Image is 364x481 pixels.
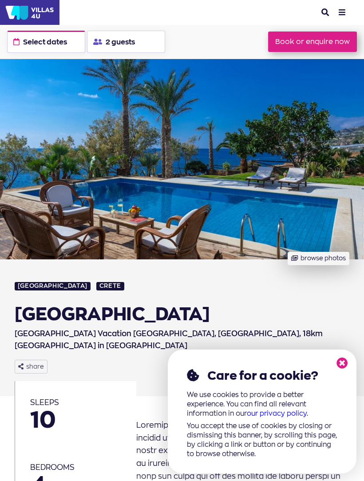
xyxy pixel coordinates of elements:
a: our privacy policy [247,409,307,417]
a: [GEOGRAPHIC_DATA] [15,282,91,290]
button: share [15,360,47,374]
button: Book or enquire now [268,32,357,52]
button: 2 guests [87,31,165,53]
button: browse photos [288,252,349,266]
span: sleeps [30,398,59,407]
span: bedrooms [30,462,75,472]
h2: Care for a cookie? [187,368,338,383]
h1: [GEOGRAPHIC_DATA] Vacation [GEOGRAPHIC_DATA], [GEOGRAPHIC_DATA], 18km [GEOGRAPHIC_DATA] in [GEOGR... [15,326,338,352]
span: 10 [30,408,121,431]
button: Select dates [7,31,85,53]
p: We use cookies to provide a better experience. You can find all relevant information in our . [187,390,338,418]
p: You accept the use of cookies by closing or dismissing this banner, by scrolling this page, by cl... [187,421,338,459]
a: Crete [96,282,124,290]
span: Select dates [23,38,67,45]
div: [GEOGRAPHIC_DATA] [15,304,338,324]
